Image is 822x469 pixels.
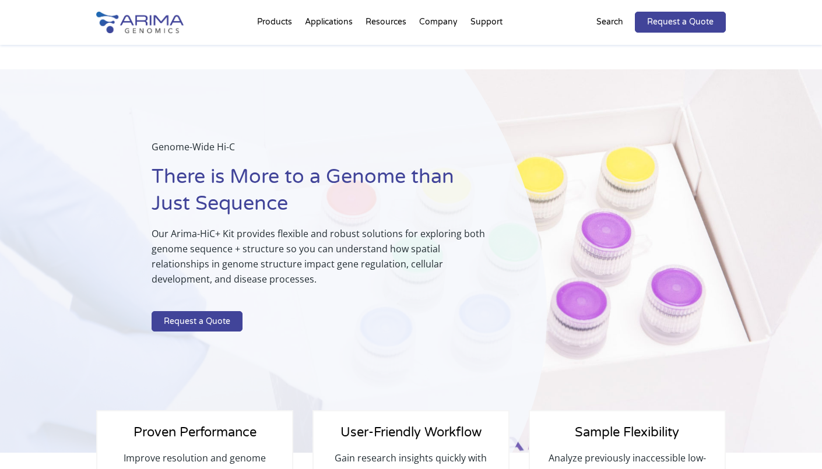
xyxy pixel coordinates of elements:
span: User-Friendly Workflow [340,425,482,440]
a: Request a Quote [635,12,726,33]
img: Arima-Genomics-logo [96,12,184,33]
a: Request a Quote [152,311,243,332]
h1: There is More to a Genome than Just Sequence [152,164,489,226]
p: Search [596,15,623,30]
p: Our Arima-HiC+ Kit provides flexible and robust solutions for exploring both genome sequence + st... [152,226,489,296]
span: Sample Flexibility [575,425,679,440]
span: Proven Performance [134,425,257,440]
p: Genome-Wide Hi-C [152,139,489,164]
